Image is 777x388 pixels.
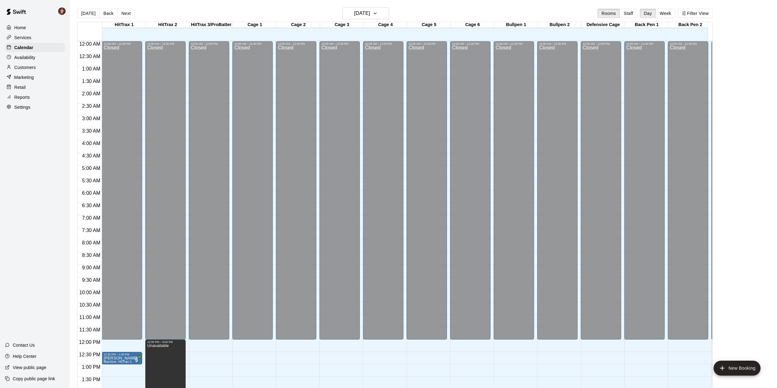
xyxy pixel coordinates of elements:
p: Retail [14,84,26,90]
div: Closed [365,45,402,342]
div: Cage 1 [233,22,277,28]
p: Marketing [14,74,34,80]
div: Cage 2 [277,22,320,28]
button: Staff [620,9,637,18]
button: Rooms [598,9,620,18]
div: 12:00 AM – 12:00 PM [626,42,663,45]
div: Cage 6 [451,22,494,28]
div: Closed [147,45,184,342]
div: 12:00 AM – 12:00 PM [234,42,271,45]
div: 12:00 AM – 12:00 PM [408,42,445,45]
p: Contact Us [13,342,35,348]
span: All customers have paid [133,357,140,363]
span: 2:00 AM [81,91,102,96]
div: Closed [234,45,271,342]
span: 6:00 AM [81,190,102,196]
div: Closed [278,45,314,342]
a: Customers [5,63,65,72]
div: 12:00 AM – 12:00 PM [278,42,314,45]
button: Filter View [678,9,713,18]
span: 10:30 AM [78,302,102,308]
span: 11:00 AM [78,315,102,320]
div: Closed [452,45,489,342]
div: 12:00 AM – 12:00 PM [670,42,706,45]
span: 8:00 AM [81,240,102,245]
div: Cage 5 [407,22,451,28]
span: 5:00 AM [81,166,102,171]
div: HitTrax 2 [146,22,189,28]
div: 12:00 AM – 12:00 PM: Closed [711,41,752,340]
button: add [714,361,761,376]
span: 9:00 AM [81,265,102,270]
img: Mike Skogen [58,7,66,15]
button: [DATE] [342,7,389,19]
a: Settings [5,103,65,112]
h6: [DATE] [354,9,370,18]
div: Mike Skogen [57,5,70,17]
span: Machine- HitTrax 1 [104,360,132,363]
a: Services [5,33,65,42]
span: 1:00 AM [81,66,102,71]
span: 12:00 PM [77,340,102,345]
a: Calendar [5,43,65,52]
span: 3:30 AM [81,128,102,134]
p: Availability [14,54,35,61]
div: 12:00 AM – 12:00 PM: Closed [145,41,186,340]
button: Back [99,9,118,18]
div: 12:30 PM – 1:00 PM: Everett Bollman [102,352,142,364]
div: 12:00 AM – 12:00 PM: Closed [102,41,142,340]
div: Closed [670,45,706,342]
div: 12:00 AM – 12:00 PM: Closed [276,41,316,340]
span: 6:30 AM [81,203,102,208]
p: View public page [13,364,46,371]
div: 12:00 AM – 12:00 PM: Closed [668,41,708,340]
span: 7:00 AM [81,215,102,221]
span: 1:30 AM [81,79,102,84]
a: Availability [5,53,65,62]
span: 11:30 AM [78,327,102,332]
span: 12:30 AM [78,54,102,59]
span: 2:30 AM [81,103,102,109]
div: 12:00 AM – 12:00 PM: Closed [537,41,578,340]
div: Closed [496,45,532,342]
div: Closed [539,45,576,342]
div: Back Pen 2 [668,22,712,28]
div: 12:00 AM – 12:00 PM [539,42,576,45]
div: 12:00 AM – 12:00 PM: Closed [363,41,403,340]
p: Reports [14,94,30,100]
span: 8:30 AM [81,253,102,258]
p: Services [14,34,31,41]
div: 12:00 AM – 12:00 PM [104,42,140,45]
p: Home [14,25,26,31]
div: 12:00 AM – 12:00 PM [452,42,489,45]
div: Defensive Cage [581,22,625,28]
div: 12:00 PM – 8:00 PM [147,340,184,344]
div: Closed [626,45,663,342]
a: Retail [5,83,65,92]
div: Cage 3 [320,22,364,28]
p: Settings [14,104,30,110]
span: 12:00 AM [78,41,102,47]
div: Reports [5,93,65,102]
div: Closed [191,45,227,342]
span: 3:00 AM [81,116,102,121]
div: 12:00 AM – 12:00 PM [583,42,619,45]
div: Closed [321,45,358,342]
div: 12:00 AM – 12:00 PM: Closed [494,41,534,340]
div: 12:00 AM – 12:00 PM [147,42,184,45]
span: 9:30 AM [81,277,102,283]
a: Marketing [5,73,65,82]
div: Closed [408,45,445,342]
span: 4:30 AM [81,153,102,158]
button: Next [117,9,135,18]
span: 7:30 AM [81,228,102,233]
button: [DATE] [77,9,100,18]
div: 12:00 AM – 12:00 PM: Closed [407,41,447,340]
div: HitTrax 1 [102,22,146,28]
div: 12:00 AM – 12:00 PM [496,42,532,45]
a: Home [5,23,65,32]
